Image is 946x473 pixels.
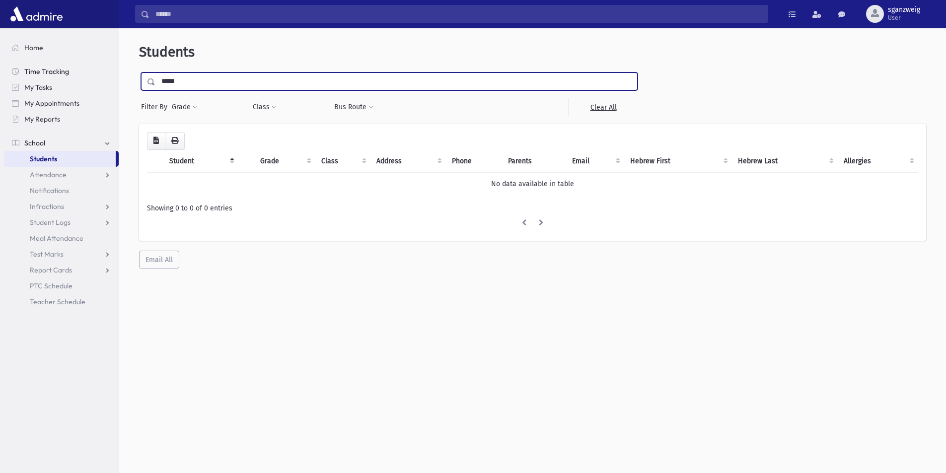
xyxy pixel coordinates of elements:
[139,44,195,60] span: Students
[24,115,60,124] span: My Reports
[315,150,371,173] th: Class: activate to sort column ascending
[30,154,57,163] span: Students
[8,4,65,24] img: AdmirePro
[4,79,119,95] a: My Tasks
[24,99,79,108] span: My Appointments
[370,150,446,173] th: Address: activate to sort column ascending
[30,250,64,259] span: Test Marks
[254,150,315,173] th: Grade: activate to sort column ascending
[4,199,119,214] a: Infractions
[30,170,67,179] span: Attendance
[502,150,566,173] th: Parents
[4,64,119,79] a: Time Tracking
[30,234,83,243] span: Meal Attendance
[4,40,119,56] a: Home
[252,98,277,116] button: Class
[139,251,179,269] button: Email All
[569,98,638,116] a: Clear All
[838,150,918,173] th: Allergies: activate to sort column ascending
[24,83,52,92] span: My Tasks
[24,43,43,52] span: Home
[4,214,119,230] a: Student Logs
[30,202,64,211] span: Infractions
[4,95,119,111] a: My Appointments
[4,111,119,127] a: My Reports
[446,150,502,173] th: Phone
[4,278,119,294] a: PTC Schedule
[149,5,768,23] input: Search
[24,138,45,147] span: School
[30,218,71,227] span: Student Logs
[147,172,918,195] td: No data available in table
[4,151,116,167] a: Students
[147,132,165,150] button: CSV
[624,150,731,173] th: Hebrew First: activate to sort column ascending
[4,135,119,151] a: School
[4,262,119,278] a: Report Cards
[147,203,918,213] div: Showing 0 to 0 of 0 entries
[566,150,624,173] th: Email: activate to sort column ascending
[30,297,85,306] span: Teacher Schedule
[4,183,119,199] a: Notifications
[163,150,238,173] th: Student: activate to sort column descending
[30,266,72,274] span: Report Cards
[888,6,920,14] span: sganzweig
[4,246,119,262] a: Test Marks
[888,14,920,22] span: User
[4,294,119,310] a: Teacher Schedule
[171,98,198,116] button: Grade
[732,150,838,173] th: Hebrew Last: activate to sort column ascending
[4,167,119,183] a: Attendance
[24,67,69,76] span: Time Tracking
[30,186,69,195] span: Notifications
[334,98,374,116] button: Bus Route
[4,230,119,246] a: Meal Attendance
[30,281,73,290] span: PTC Schedule
[141,102,171,112] span: Filter By
[165,132,185,150] button: Print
